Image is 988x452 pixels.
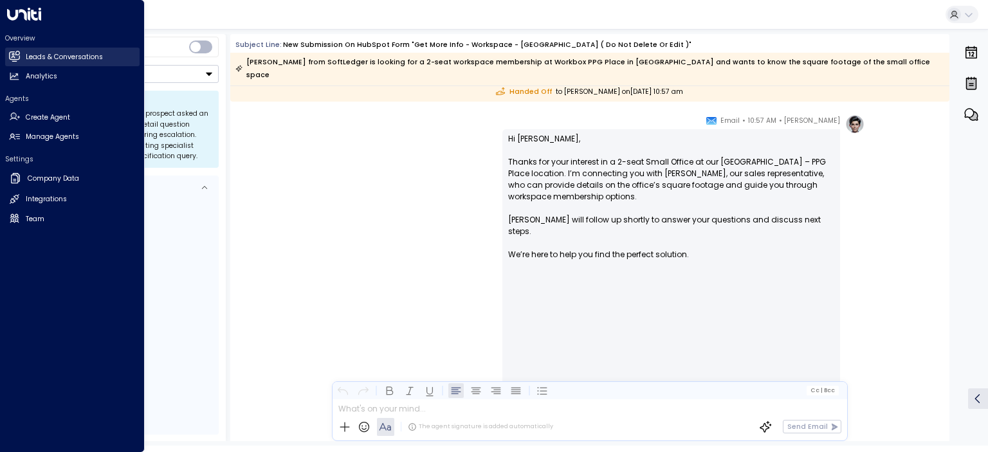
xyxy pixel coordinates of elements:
[283,40,691,50] div: New submission on HubSpot Form "Get more info - Workspace - [GEOGRAPHIC_DATA] ( Do not delete or ...
[5,210,140,228] a: Team
[5,33,140,43] h2: Overview
[26,214,44,224] h2: Team
[508,133,834,376] p: Hi [PERSON_NAME], Thanks for your interest in a 2-seat Small Office at our [GEOGRAPHIC_DATA] – PP...
[820,387,822,393] span: |
[235,40,282,50] span: Subject Line:
[742,114,746,127] span: •
[5,190,140,209] a: Integrations
[5,154,140,164] h2: Settings
[26,71,57,82] h2: Analytics
[26,194,67,204] h2: Integrations
[5,168,140,189] a: Company Data
[810,387,835,393] span: Cc Bcc
[355,383,370,398] button: Redo
[408,422,553,431] div: The agent signature is added automatically
[779,114,782,127] span: •
[784,114,840,127] span: [PERSON_NAME]
[26,52,103,62] h2: Leads & Conversations
[235,56,944,82] div: [PERSON_NAME] from SoftLedger is looking for a 2-seat workspace membership at Workbox PPG Place i...
[5,68,140,86] a: Analytics
[807,386,839,395] button: Cc|Bcc
[28,174,79,184] h2: Company Data
[26,113,70,123] h2: Create Agent
[5,94,140,104] h2: Agents
[720,114,740,127] span: Email
[5,48,140,66] a: Leads & Conversations
[845,114,864,134] img: profile-logo.png
[335,383,351,398] button: Undo
[5,108,140,127] a: Create Agent
[230,82,949,102] div: to [PERSON_NAME] on [DATE] 10:57 am
[26,132,79,142] h2: Manage Agents
[5,128,140,147] a: Manage Agents
[496,87,552,97] span: Handed Off
[748,114,776,127] span: 10:57 AM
